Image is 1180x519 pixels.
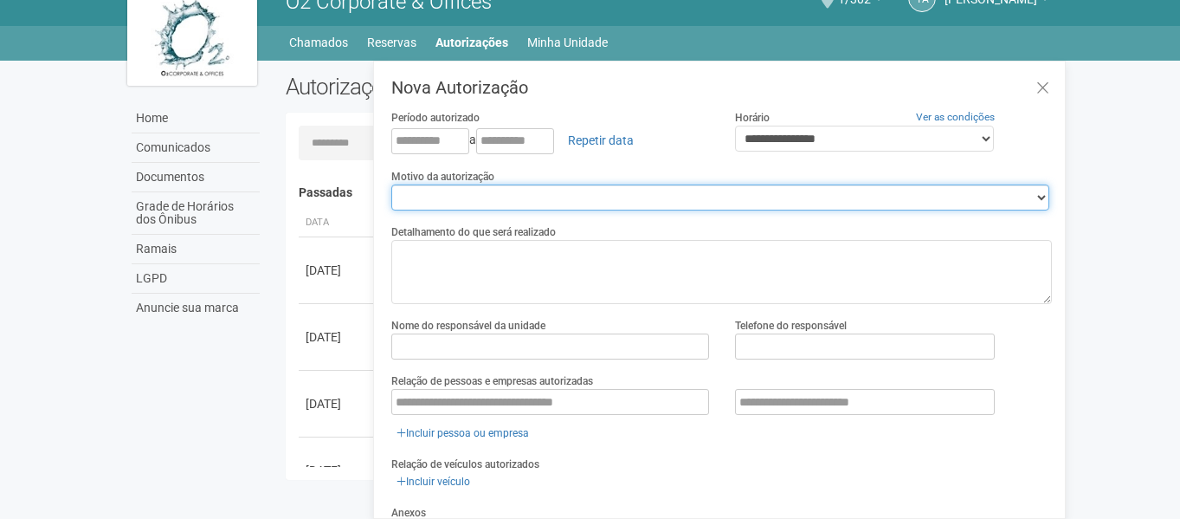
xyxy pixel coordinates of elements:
h4: Passadas [299,186,1041,199]
label: Relação de pessoas e empresas autorizadas [391,373,593,389]
div: [DATE] [306,395,370,412]
a: Ramais [132,235,260,264]
label: Período autorizado [391,110,480,126]
a: Home [132,104,260,133]
label: Telefone do responsável [735,318,847,334]
div: a [391,126,709,155]
a: Repetir data [557,126,645,155]
a: Anuncie sua marca [132,294,260,322]
div: [DATE] [306,262,370,279]
a: LGPD [132,264,260,294]
a: Grade de Horários dos Ônibus [132,192,260,235]
label: Relação de veículos autorizados [391,457,539,472]
a: Incluir pessoa ou empresa [391,424,534,443]
div: [DATE] [306,328,370,346]
div: [DATE] [306,462,370,479]
a: Comunicados [132,133,260,163]
label: Motivo da autorização [391,169,494,185]
a: Reservas [367,30,416,55]
h2: Autorizações [286,74,656,100]
label: Detalhamento do que será realizado [391,224,556,240]
a: Documentos [132,163,260,192]
h3: Nova Autorização [391,79,1052,96]
a: Ver as condições [916,111,995,123]
th: Data [299,209,377,237]
label: Nome do responsável da unidade [391,318,545,334]
label: Horário [735,110,770,126]
a: Chamados [289,30,348,55]
a: Minha Unidade [527,30,608,55]
a: Autorizações [435,30,508,55]
a: Incluir veículo [391,472,475,491]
